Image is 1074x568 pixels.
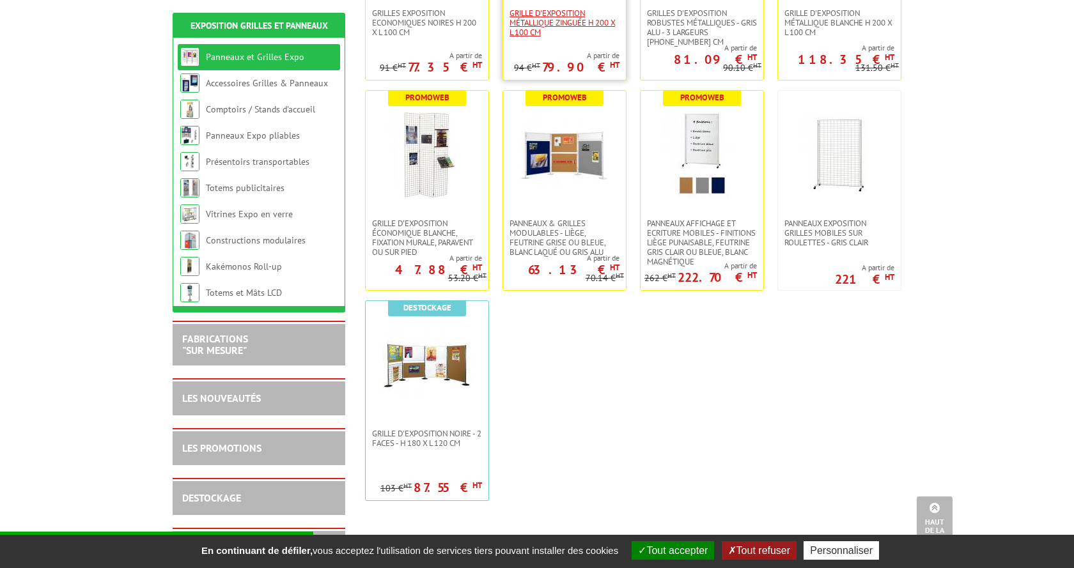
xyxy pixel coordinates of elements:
sup: HT [753,61,761,70]
span: A partir de [641,43,757,53]
sup: HT [472,59,482,70]
sup: HT [891,61,899,70]
p: 79.90 € [542,63,619,71]
a: Grille d'exposition noire - 2 faces - H 180 x L 120 cm [366,429,488,448]
img: Totems publicitaires [180,178,199,197]
span: Grille d'exposition économique blanche, fixation murale, paravent ou sur pied [372,219,482,257]
a: Totems publicitaires [206,182,284,194]
a: Kakémonos Roll-up [206,261,282,272]
sup: HT [398,61,406,70]
a: FABRICATIONS"Sur Mesure" [182,332,248,357]
p: 118.35 € [798,56,894,63]
p: 77.35 € [408,63,482,71]
span: A partir de [835,263,894,273]
p: 91 € [380,63,406,73]
img: Constructions modulaires [180,231,199,250]
span: A partir de [503,253,619,263]
p: 63.13 € [528,266,619,273]
span: Grille d'exposition noire - 2 faces - H 180 x L 120 cm [372,429,482,448]
a: DESTOCKAGE [182,491,241,504]
a: Panneaux Expo pliables [206,130,300,141]
button: Personnaliser (fenêtre modale) [804,541,879,560]
sup: HT [667,271,676,280]
img: Panneaux & Grilles modulables - liège, feutrine grise ou bleue, blanc laqué ou gris alu [520,110,609,199]
a: Grilles d'exposition robustes métalliques - gris alu - 3 largeurs [PHONE_NUMBER] cm [641,8,763,47]
p: 221 € [835,275,894,283]
sup: HT [885,272,894,282]
a: Grille d'exposition métallique Zinguée H 200 x L 100 cm [503,8,626,37]
p: 81.09 € [674,56,757,63]
img: Panneaux et Grilles Expo [180,47,199,66]
span: Panneaux & Grilles modulables - liège, feutrine grise ou bleue, blanc laqué ou gris alu [510,219,619,257]
span: vous acceptez l'utilisation de services tiers pouvant installer des cookies [195,545,625,556]
b: Promoweb [680,92,724,103]
a: Accessoires Grilles & Panneaux [206,77,328,89]
sup: HT [478,271,486,280]
span: Grille d'exposition métallique Zinguée H 200 x L 100 cm [510,8,619,37]
p: 262 € [644,273,676,283]
a: Grille d'exposition métallique blanche H 200 x L 100 cm [778,8,901,37]
img: Grille d'exposition économique blanche, fixation murale, paravent ou sur pied [382,110,472,199]
img: Panneaux Expo pliables [180,126,199,145]
a: Totems et Mâts LCD [206,287,282,298]
p: 131.50 € [855,63,899,73]
img: Kakémonos Roll-up [180,257,199,276]
p: 70.14 € [586,273,624,283]
sup: HT [610,262,619,273]
img: Présentoirs transportables [180,152,199,171]
sup: HT [616,271,624,280]
span: A partir de [366,253,482,263]
a: Panneaux Affichage et Ecriture Mobiles - finitions liège punaisable, feutrine gris clair ou bleue... [641,219,763,266]
span: A partir de [380,50,482,61]
a: Grille d'exposition économique blanche, fixation murale, paravent ou sur pied [366,219,488,257]
a: LES PROMOTIONS [182,441,261,454]
img: Panneaux Exposition Grilles mobiles sur roulettes - gris clair [795,110,884,199]
span: Panneaux Exposition Grilles mobiles sur roulettes - gris clair [784,219,894,247]
sup: HT [747,270,757,280]
sup: HT [532,61,540,70]
sup: HT [472,262,482,273]
b: Destockage [403,302,451,313]
p: 53.20 € [448,273,486,283]
span: Grilles d'exposition robustes métalliques - gris alu - 3 largeurs [PHONE_NUMBER] cm [647,8,757,47]
a: Constructions modulaires [206,234,306,246]
p: 47.88 € [395,266,482,273]
img: Grille d'exposition noire - 2 faces - H 180 x L 120 cm [382,320,472,410]
img: Accessoires Grilles & Panneaux [180,73,199,93]
span: Panneaux Affichage et Ecriture Mobiles - finitions liège punaisable, feutrine gris clair ou bleue... [647,219,757,266]
sup: HT [885,52,894,63]
a: Présentoirs transportables [206,156,309,167]
a: Panneaux et Grilles Expo [206,51,304,63]
p: 90.10 € [723,63,761,73]
a: Panneaux Exposition Grilles mobiles sur roulettes - gris clair [778,219,901,247]
span: Grille d'exposition métallique blanche H 200 x L 100 cm [784,8,894,37]
sup: HT [472,480,482,491]
button: Tout refuser [722,541,797,560]
a: LES NOUVEAUTÉS [182,392,261,404]
b: Promoweb [543,92,587,103]
p: 94 € [514,63,540,73]
p: 103 € [380,484,412,493]
sup: HT [747,52,757,63]
a: Grilles Exposition Economiques Noires H 200 x L 100 cm [366,8,488,37]
img: Panneaux Affichage et Ecriture Mobiles - finitions liège punaisable, feutrine gris clair ou bleue... [657,110,747,199]
img: Comptoirs / Stands d'accueil [180,100,199,119]
img: Totems et Mâts LCD [180,283,199,302]
a: Comptoirs / Stands d'accueil [206,104,315,115]
img: Vitrines Expo en verre [180,204,199,224]
span: A partir de [514,50,619,61]
span: A partir de [644,261,757,271]
b: Promoweb [405,92,449,103]
p: 87.55 € [414,484,482,491]
p: 222.70 € [678,273,757,281]
a: Panneaux & Grilles modulables - liège, feutrine grise ou bleue, blanc laqué ou gris alu [503,219,626,257]
span: A partir de [778,43,894,53]
sup: HT [610,59,619,70]
strong: En continuant de défiler, [201,545,313,556]
span: Grilles Exposition Economiques Noires H 200 x L 100 cm [372,8,482,37]
sup: HT [403,481,412,490]
a: Exposition Grilles et Panneaux [191,20,328,31]
button: Tout accepter [632,541,714,560]
a: Vitrines Expo en verre [206,208,293,220]
a: Haut de la page [917,496,953,549]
